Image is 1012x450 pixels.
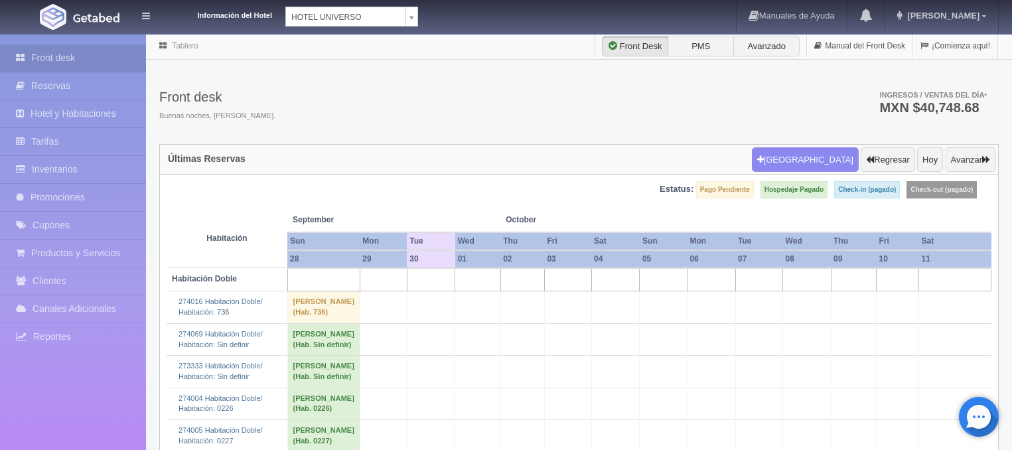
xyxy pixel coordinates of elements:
[807,33,912,59] a: Manual del Front Desk
[500,250,544,268] th: 02
[159,111,275,121] span: Buenas noches, [PERSON_NAME].
[172,274,237,283] b: Habitación Doble
[919,232,991,250] th: Sat
[831,250,877,268] th: 09
[500,232,544,250] th: Thu
[760,181,828,198] label: Hospedaje Pagado
[159,90,275,104] h3: Front desk
[917,147,943,173] button: Hoy
[640,250,687,268] th: 05
[287,250,360,268] th: 28
[861,147,914,173] button: Regresar
[455,250,500,268] th: 01
[877,232,919,250] th: Fri
[287,232,360,250] th: Sun
[877,250,919,268] th: 10
[287,388,360,419] td: [PERSON_NAME] (Hab. 0226)
[293,214,401,226] span: September
[287,356,360,388] td: [PERSON_NAME] (Hab. Sin definir)
[946,147,995,173] button: Avanzar
[904,11,979,21] span: [PERSON_NAME]
[407,232,455,250] th: Tue
[73,13,119,23] img: Getabed
[831,232,877,250] th: Thu
[172,41,198,50] a: Tablero
[206,234,247,243] strong: Habitación
[168,154,246,164] h4: Últimas Reservas
[752,147,859,173] button: [GEOGRAPHIC_DATA]
[179,297,263,316] a: 274016 Habitación Doble/Habitación: 736
[640,232,687,250] th: Sun
[360,232,407,250] th: Mon
[291,7,400,27] span: HOTEL UNIVERSO
[179,426,263,445] a: 274005 Habitación Doble/Habitación: 0227
[733,37,800,56] label: Avanzado
[285,7,418,27] a: HOTEL UNIVERSO
[360,250,407,268] th: 29
[506,214,586,226] span: October
[166,7,272,21] dt: Información del Hotel
[696,181,754,198] label: Pago Pendiente
[544,232,591,250] th: Fri
[834,181,900,198] label: Check-in (pagado)
[591,232,640,250] th: Sat
[735,232,783,250] th: Tue
[879,91,987,99] span: Ingresos / Ventas del día
[687,232,735,250] th: Mon
[407,250,455,268] th: 30
[287,323,360,355] td: [PERSON_NAME] (Hab. Sin definir)
[544,250,591,268] th: 03
[735,250,783,268] th: 07
[287,291,360,323] td: [PERSON_NAME] (Hab. 736)
[906,181,977,198] label: Check-out (pagado)
[668,37,734,56] label: PMS
[455,232,500,250] th: Wed
[179,330,263,348] a: 274069 Habitación Doble/Habitación: Sin definir
[687,250,735,268] th: 06
[40,4,66,30] img: Getabed
[783,232,831,250] th: Wed
[591,250,640,268] th: 04
[919,250,991,268] th: 11
[879,101,987,114] h3: MXN $40,748.68
[179,362,263,380] a: 273333 Habitación Doble/Habitación: Sin definir
[660,183,693,196] label: Estatus:
[783,250,831,268] th: 08
[179,394,263,413] a: 274004 Habitación Doble/Habitación: 0226
[913,33,997,59] a: ¡Comienza aquí!
[602,37,668,56] label: Front Desk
